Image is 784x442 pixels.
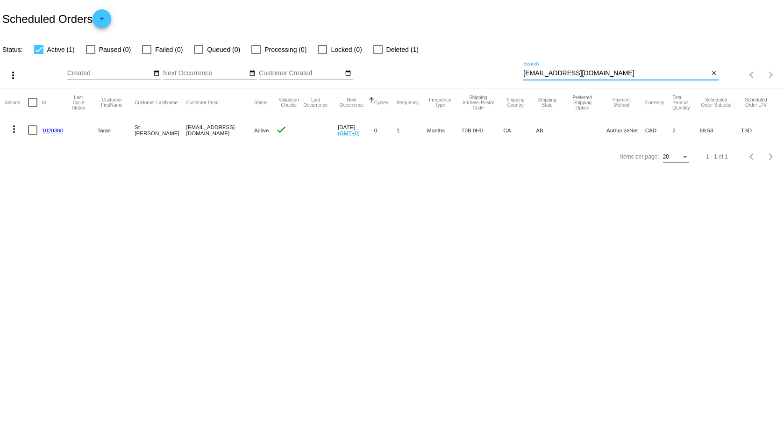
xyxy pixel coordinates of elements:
[276,88,302,116] mat-header-cell: Validation Checks
[99,44,131,55] span: Paused (0)
[97,116,135,144] mat-cell: Taras
[163,70,247,77] input: Next Occurrence
[153,70,160,77] mat-icon: date_range
[186,100,220,105] button: Change sorting for CustomerEmail
[606,116,645,144] mat-cell: AuthorizeNet
[42,100,46,105] button: Change sorting for Id
[207,44,240,55] span: Queued (0)
[567,95,598,110] button: Change sorting for PreferredShippingOption
[709,69,719,79] button: Clear
[711,70,717,77] mat-icon: close
[186,116,254,144] mat-cell: [EMAIL_ADDRESS][DOMAIN_NAME]
[699,97,732,108] button: Change sorting for Subtotal
[155,44,183,55] span: Failed (0)
[699,116,741,144] mat-cell: 69.58
[8,123,20,135] mat-icon: more_vert
[97,97,126,108] button: Change sorting for CustomerFirstName
[254,127,269,133] span: Active
[338,116,374,144] mat-cell: [DATE]
[427,97,453,108] button: Change sorting for FrequencyType
[276,124,287,135] mat-icon: check
[645,116,673,144] mat-cell: CAD
[523,70,709,77] input: Search
[536,116,567,144] mat-cell: AB
[135,116,186,144] mat-cell: St [PERSON_NAME]
[68,95,89,110] button: Change sorting for LastProcessingCycleId
[7,70,19,81] mat-icon: more_vert
[397,116,427,144] mat-cell: 1
[264,44,306,55] span: Processing (0)
[762,147,780,166] button: Next page
[67,70,151,77] input: Created
[672,88,699,116] mat-header-cell: Total Product Quantity
[762,65,780,84] button: Next page
[536,97,558,108] button: Change sorting for ShippingState
[259,70,343,77] input: Customer Created
[374,100,388,105] button: Change sorting for Cycles
[397,100,419,105] button: Change sorting for Frequency
[462,116,504,144] mat-cell: T0B 0H0
[338,97,366,108] button: Change sorting for NextOccurrenceUtc
[345,70,351,77] mat-icon: date_range
[96,15,107,27] mat-icon: add
[374,116,397,144] mat-cell: 0
[672,116,699,144] mat-cell: 2
[503,116,536,144] mat-cell: CA
[47,44,75,55] span: Active (1)
[2,9,111,28] h2: Scheduled Orders
[135,100,178,105] button: Change sorting for CustomerLastName
[606,97,637,108] button: Change sorting for PaymentMethod.Type
[663,153,669,160] span: 20
[663,154,689,160] mat-select: Items per page:
[706,153,728,160] div: 1 - 1 of 1
[462,95,495,110] button: Change sorting for ShippingPostcode
[331,44,362,55] span: Locked (0)
[741,97,771,108] button: Change sorting for LifetimeValue
[503,97,527,108] button: Change sorting for ShippingCountry
[743,147,762,166] button: Previous page
[2,46,23,53] span: Status:
[386,44,419,55] span: Deleted (1)
[254,100,267,105] button: Change sorting for Status
[620,153,659,160] div: Items per page:
[427,116,462,144] mat-cell: Months
[302,97,329,108] button: Change sorting for LastOccurrenceUtc
[743,65,762,84] button: Previous page
[338,130,360,136] a: (GMT+0)
[5,88,28,116] mat-header-cell: Actions
[741,116,779,144] mat-cell: TBD
[249,70,256,77] mat-icon: date_range
[645,100,664,105] button: Change sorting for CurrencyIso
[42,127,63,133] a: 1020360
